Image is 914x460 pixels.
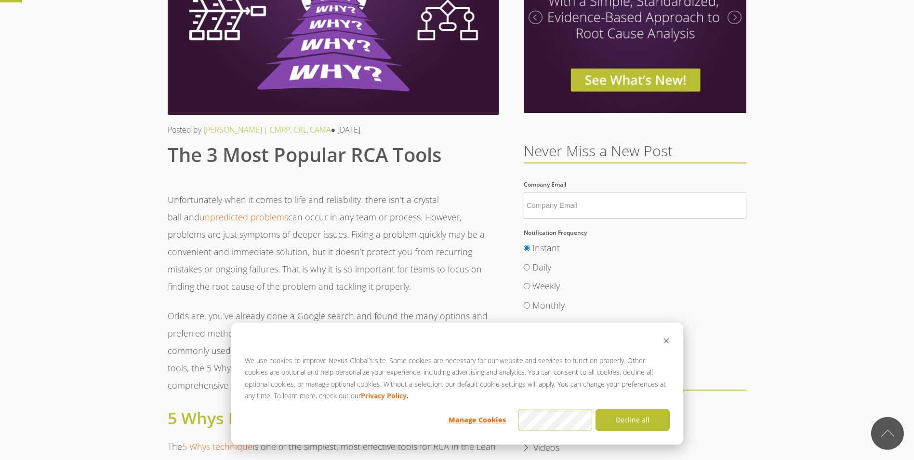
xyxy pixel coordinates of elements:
span: ● [DATE] [331,124,361,135]
input: Company Email [524,192,747,219]
input: Daily [524,264,530,271]
input: Monthly [524,302,530,309]
button: Decline all [596,409,670,431]
span: The 3 Most Popular RCA Tools [168,141,441,168]
span: Notification Frequency [524,229,587,237]
span: Weekly [532,280,560,292]
div: Cookie banner [231,323,683,445]
a: unpredicted problems [199,211,288,223]
p: We use cookies to improve Nexus Global’s site. Some cookies are necessary for our website and ser... [245,355,670,402]
button: Manage Cookies [440,409,515,431]
span: Instant [532,242,560,254]
input: Weekly [524,283,530,289]
a: [PERSON_NAME] | CMRP, CRL, CAMA [204,124,331,135]
span: Never Miss a New Post [524,141,673,161]
p: Odds are, you've already done a Google search and found the many options and preferred methods ou... [168,307,499,394]
p: Unfortunately when it comes to life and reliability. there isn't a crystal ball and can occur in ... [168,191,499,295]
a: 5 Whys technique [182,441,252,452]
span: Daily [532,261,551,273]
button: Accept all [518,409,592,431]
span: Posted by [168,124,201,135]
span: Monthly [532,299,565,311]
strong: . [407,390,409,402]
button: Dismiss cookie banner [663,336,670,348]
a: Videos [524,441,569,455]
h2: 5 Whys Process [168,406,499,431]
span: Company Email [524,180,566,189]
a: Privacy Policy [361,390,407,402]
input: Instant [524,245,530,251]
